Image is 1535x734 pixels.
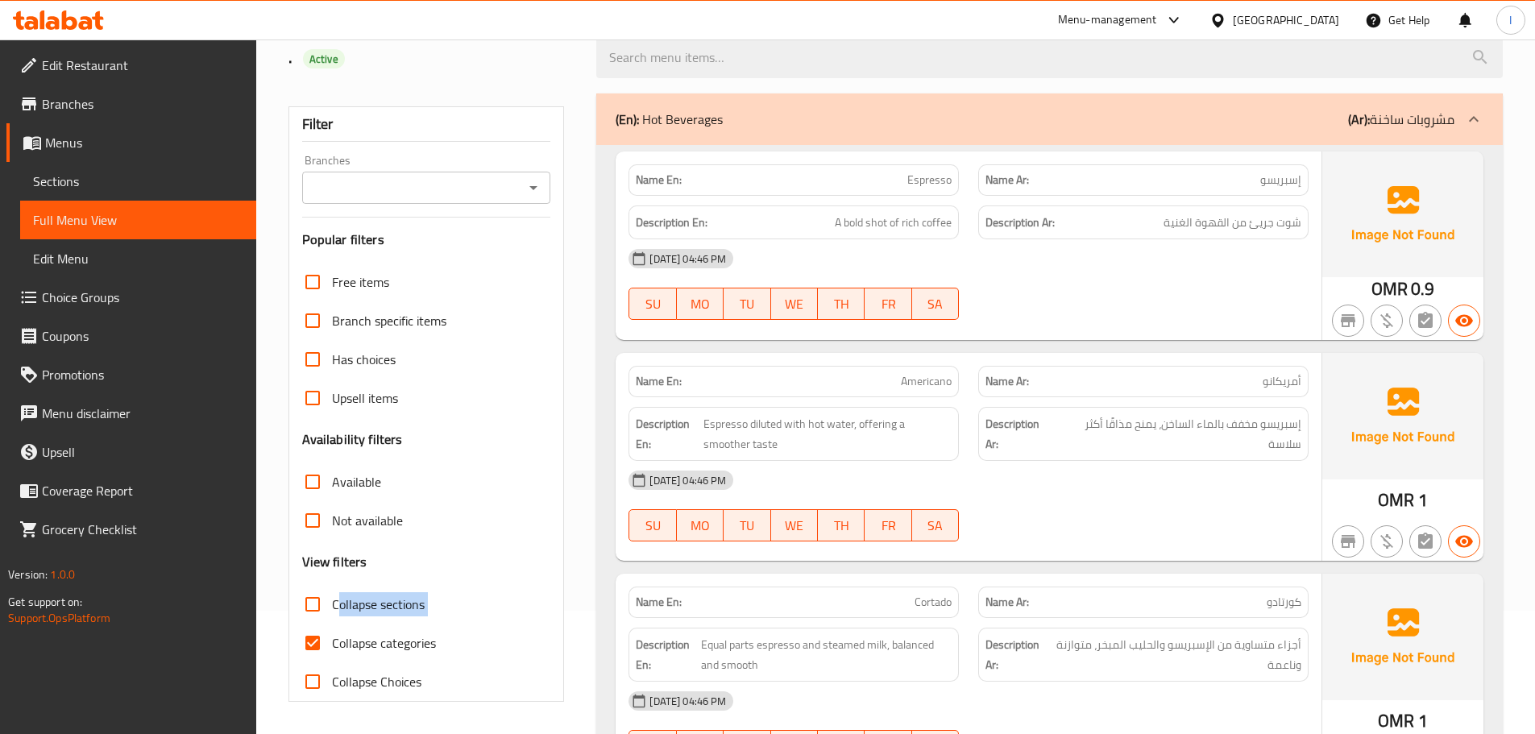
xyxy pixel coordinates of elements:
div: (En): Hot Beverages(Ar):مشروبات ساخنة [596,93,1503,145]
img: Ae5nvW7+0k+MAAAAAElFTkSuQmCC [1322,353,1483,479]
a: Support.OpsPlatform [8,608,110,628]
div: [GEOGRAPHIC_DATA] [1233,11,1339,29]
b: (En): [616,107,639,131]
a: Branches [6,85,256,123]
span: FR [871,514,905,537]
span: شوت جريئ من القهوة الغنية [1164,213,1301,233]
a: Full Menu View [20,201,256,239]
a: Menus [6,123,256,162]
span: Menus [45,133,243,152]
span: Available [332,472,381,491]
p: مشروبات ساخنة [1348,110,1454,129]
a: Promotions [6,355,256,394]
span: 1.0.0 [50,564,75,585]
img: Ae5nvW7+0k+MAAAAAElFTkSuQmCC [1322,574,1483,699]
button: MO [677,509,724,541]
span: Promotions [42,365,243,384]
button: TU [724,509,770,541]
div: Menu-management [1058,10,1157,30]
span: Choice Groups [42,288,243,307]
button: FR [865,509,911,541]
strong: Name En: [636,373,682,390]
span: Version: [8,564,48,585]
button: Not branch specific item [1332,525,1364,558]
strong: Name En: [636,594,682,611]
span: Full Menu View [33,210,243,230]
span: TU [730,292,764,316]
a: Edit Menu [20,239,256,278]
button: SU [629,509,676,541]
span: Edit Restaurant [42,56,243,75]
span: FR [871,292,905,316]
button: SU [629,288,676,320]
input: search [596,37,1503,78]
button: Purchased item [1371,525,1403,558]
button: Available [1448,305,1480,337]
span: WE [778,292,811,316]
span: SU [636,292,670,316]
span: Equal parts espresso and steamed milk, balanced and smooth [701,635,952,674]
button: Not branch specific item [1332,305,1364,337]
span: كورتادو [1267,594,1301,611]
span: MO [683,292,717,316]
span: Free items [332,272,389,292]
strong: Name Ar: [985,594,1029,611]
span: Get support on: [8,591,82,612]
span: SU [636,514,670,537]
a: Edit Restaurant [6,46,256,85]
a: Menu disclaimer [6,394,256,433]
button: TH [818,509,865,541]
button: SA [912,509,959,541]
p: Hot Beverages [616,110,723,129]
h3: Availability filters [302,430,403,449]
a: Grocery Checklist [6,510,256,549]
button: MO [677,288,724,320]
button: FR [865,288,911,320]
strong: Name Ar: [985,373,1029,390]
button: Not has choices [1409,305,1442,337]
span: I [1509,11,1512,29]
span: MO [683,514,717,537]
button: WE [771,509,818,541]
span: Collapse categories [332,633,436,653]
h2: . [288,45,578,69]
strong: Description En: [636,414,700,454]
strong: Description En: [636,635,697,674]
span: Upsell [42,442,243,462]
span: Has choices [332,350,396,369]
strong: Description Ar: [985,414,1053,454]
strong: Name Ar: [985,172,1029,189]
strong: Description Ar: [985,213,1055,233]
div: Active [303,49,345,68]
span: SA [919,514,952,537]
span: Branches [42,94,243,114]
button: TH [818,288,865,320]
h3: Popular filters [302,230,551,249]
a: Coupons [6,317,256,355]
span: Americano [901,373,952,390]
span: 1 [1418,484,1428,516]
strong: Description Ar: [985,635,1048,674]
a: Coverage Report [6,471,256,510]
span: Espresso [907,172,952,189]
span: [DATE] 04:46 PM [643,473,732,488]
span: A bold shot of rich coffee [835,213,952,233]
span: أجزاء متساوية من الإسبريسو والحليب المبخر، متوازنة وناعمة [1051,635,1301,674]
span: Coupons [42,326,243,346]
button: SA [912,288,959,320]
button: TU [724,288,770,320]
a: Upsell [6,433,256,471]
button: WE [771,288,818,320]
span: Edit Menu [33,249,243,268]
span: Espresso diluted with hot water, offering a smoother taste [703,414,952,454]
strong: Name En: [636,172,682,189]
span: إسبريسو [1260,172,1301,189]
span: Branch specific items [332,311,446,330]
span: [DATE] 04:46 PM [643,251,732,267]
button: Open [522,176,545,199]
span: Collapse sections [332,595,425,614]
a: Choice Groups [6,278,256,317]
span: Upsell items [332,388,398,408]
h3: View filters [302,553,367,571]
span: Cortado [915,594,952,611]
